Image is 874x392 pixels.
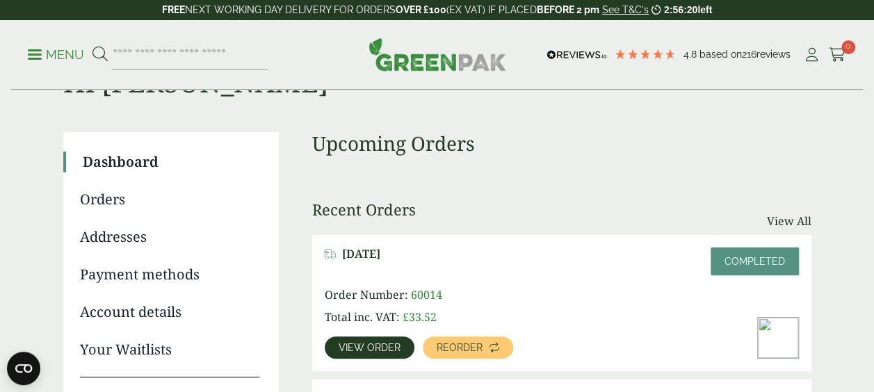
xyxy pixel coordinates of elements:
img: red-white-paper-straws-300x200.jpg [758,318,798,358]
a: 0 [829,44,846,65]
a: Dashboard [83,152,259,172]
div: 4.79 Stars [614,48,677,60]
span: View order [339,343,400,352]
strong: BEFORE 2 pm [537,4,599,15]
i: My Account [803,48,820,62]
span: 2:56:20 [664,4,697,15]
a: Reorder [423,336,513,359]
a: Payment methods [80,264,259,285]
strong: OVER £100 [396,4,446,15]
span: 216 [742,49,756,60]
h3: Recent Orders [312,200,416,218]
span: left [697,4,712,15]
span: 60014 [411,287,442,302]
img: GreenPak Supplies [369,38,506,71]
bdi: 33.52 [403,309,437,325]
a: See T&C's [602,4,649,15]
a: View All [767,213,811,229]
a: Your Waitlists [80,339,259,360]
a: Menu [28,47,84,60]
span: reviews [756,49,791,60]
span: Reorder [437,343,483,352]
a: Addresses [80,227,259,247]
span: Total inc. VAT: [325,309,400,325]
span: Order Number: [325,287,408,302]
span: Based on [699,49,742,60]
span: [DATE] [342,247,380,261]
strong: FREE [162,4,185,15]
span: Completed [725,256,785,267]
span: £ [403,309,409,325]
h1: Hi [PERSON_NAME] [63,21,811,99]
button: Open CMP widget [7,352,40,385]
a: View order [325,336,414,359]
span: 0 [841,40,855,54]
a: Account details [80,302,259,322]
a: Orders [80,189,259,210]
i: Cart [829,48,846,62]
h3: Upcoming Orders [312,132,811,156]
span: 4.8 [683,49,699,60]
p: Menu [28,47,84,63]
img: REVIEWS.io [547,50,607,60]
